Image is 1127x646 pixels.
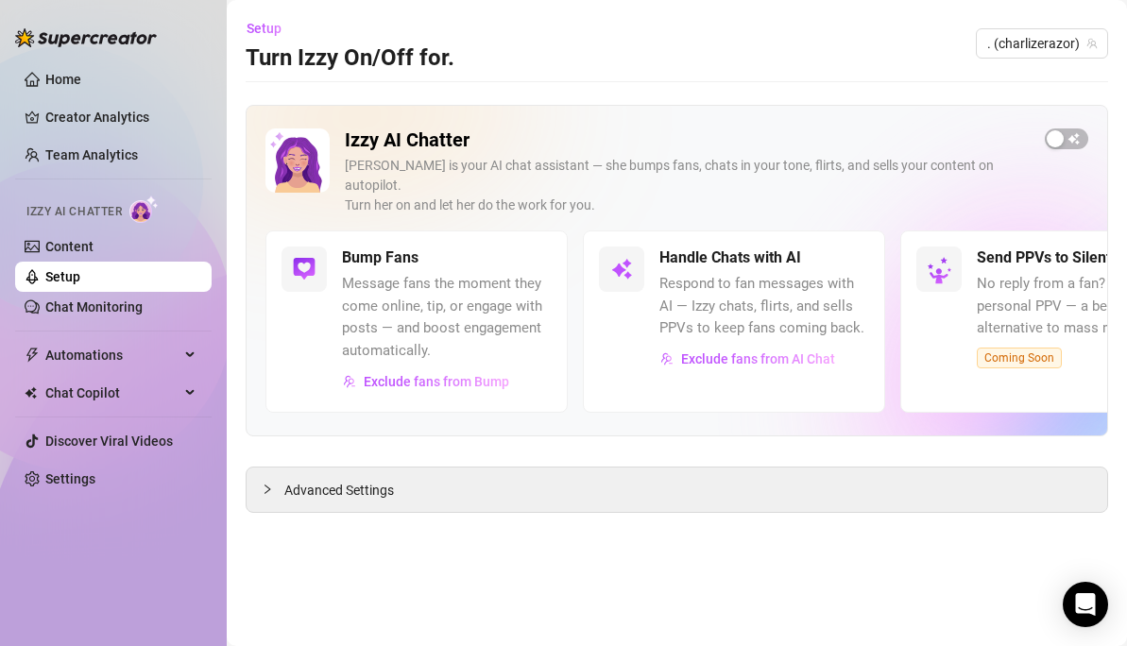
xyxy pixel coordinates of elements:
[659,246,801,269] h5: Handle Chats with AI
[45,102,196,132] a: Creator Analytics
[987,29,1097,58] span: . (charlizerazor)
[246,13,297,43] button: Setup
[45,299,143,314] a: Chat Monitoring
[977,348,1062,368] span: Coming Soon
[343,375,356,388] img: svg%3e
[15,28,157,47] img: logo-BBDzfeDw.svg
[262,484,273,495] span: collapsed
[660,352,674,365] img: svg%3e
[342,366,510,397] button: Exclude fans from Bump
[345,128,1030,152] h2: Izzy AI Chatter
[927,257,957,287] img: silent-fans-ppv-o-N6Mmdf.svg
[45,72,81,87] a: Home
[1063,582,1108,627] div: Open Intercom Messenger
[45,147,138,162] a: Team Analytics
[265,128,330,193] img: Izzy AI Chatter
[45,269,80,284] a: Setup
[681,351,835,366] span: Exclude fans from AI Chat
[25,386,37,399] img: Chat Copilot
[25,348,40,363] span: thunderbolt
[610,258,633,280] img: svg%3e
[45,433,173,449] a: Discover Viral Videos
[364,374,509,389] span: Exclude fans from Bump
[342,273,552,362] span: Message fans the moment they come online, tip, or engage with posts — and boost engagement automa...
[1086,38,1098,49] span: team
[129,195,159,223] img: AI Chatter
[342,246,418,269] h5: Bump Fans
[246,43,454,74] h3: Turn Izzy On/Off for .
[659,344,836,374] button: Exclude fans from AI Chat
[45,471,95,486] a: Settings
[45,340,179,370] span: Automations
[659,273,869,340] span: Respond to fan messages with AI — Izzy chats, flirts, and sells PPVs to keep fans coming back.
[45,239,94,254] a: Content
[293,258,316,280] img: svg%3e
[247,21,282,36] span: Setup
[284,480,394,501] span: Advanced Settings
[45,378,179,408] span: Chat Copilot
[262,479,284,500] div: collapsed
[26,203,122,221] span: Izzy AI Chatter
[345,156,1030,215] div: [PERSON_NAME] is your AI chat assistant — she bumps fans, chats in your tone, flirts, and sells y...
